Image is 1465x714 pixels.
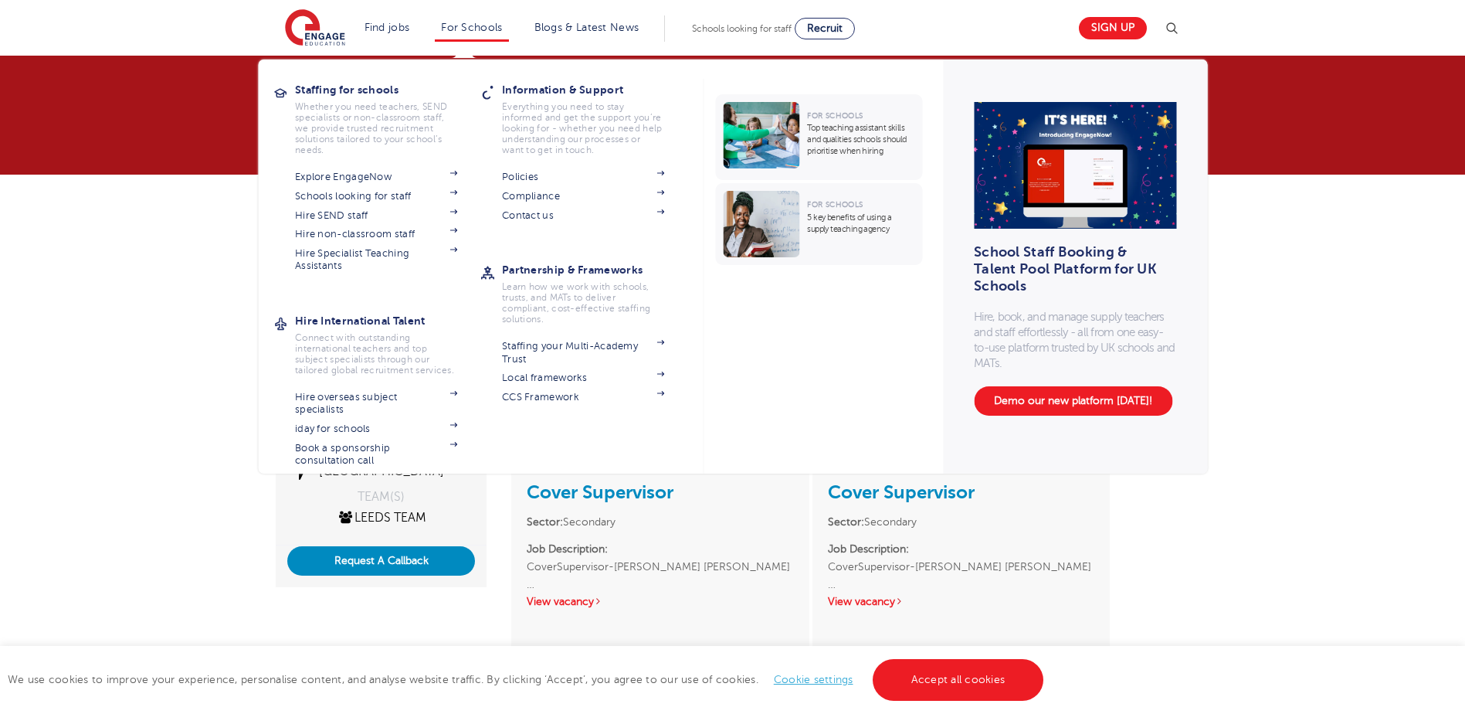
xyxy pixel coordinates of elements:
[873,659,1044,701] a: Accept all cookies
[527,481,673,503] a: Cover Supervisor
[807,122,914,157] p: Top teaching assistant skills and qualities schools should prioritise when hiring
[974,252,1166,286] h3: School Staff Booking & Talent Pool Platform for UK Schools
[295,190,457,202] a: Schools looking for staff
[502,281,664,325] p: Learn how we work with schools, trusts, and MATs to deliver compliant, cost-effective staffing so...
[715,94,926,180] a: For SchoolsTop teaching assistant skills and qualities schools should prioritise when hiring
[502,372,664,384] a: Local frameworks
[795,18,855,39] a: Recruit
[295,171,457,183] a: Explore EngageNow
[974,386,1172,416] a: Demo our new platform [DATE]!
[828,513,1094,531] li: Secondary
[828,516,864,528] strong: Sector:
[502,259,687,325] a: Partnership & FrameworksLearn how we work with schools, trusts, and MATs to deliver compliant, co...
[502,190,664,202] a: Compliance
[974,309,1176,371] p: Hire, book, and manage supply teachers and staff effortlessly - all from one easy-to-use platform...
[295,228,457,240] a: Hire non-classroom staff
[692,23,792,34] span: Schools looking for staff
[295,332,457,376] p: Connect with outstanding international teachers and top subject specialists through our tailored ...
[527,543,608,555] strong: Job Description:
[502,391,664,403] a: CCS Framework
[1079,17,1147,39] a: Sign up
[295,101,457,155] p: Whether you need teachers, SEND specialists or non-classroom staff, we provide trusted recruitmen...
[502,340,664,365] a: Staffing your Multi-Academy Trust
[807,212,914,235] p: 5 key benefits of using a supply teaching agency
[295,442,457,467] a: Book a sponsorship consultation call
[527,596,602,607] a: View vacancy
[527,516,563,528] strong: Sector:
[807,200,863,209] span: For Schools
[295,247,457,273] a: Hire Specialist Teaching Assistants
[527,513,793,531] li: Secondary
[828,481,975,503] a: Cover Supervisor
[534,22,639,33] a: Blogs & Latest News
[828,540,1094,576] p: CoverSupervisor-[PERSON_NAME] [PERSON_NAME] …
[285,9,345,48] img: Engage Education
[502,259,687,280] h3: Partnership & Frameworks
[502,101,664,155] p: Everything you need to stay informed and get the support you’re looking for - whether you need he...
[441,22,502,33] a: For Schools
[502,171,664,183] a: Policies
[287,546,475,576] button: Request A Callback
[715,183,926,265] a: For Schools5 key benefits of using a supply teaching agency
[295,209,457,222] a: Hire SEND staff
[807,111,863,120] span: For Schools
[8,674,1047,685] span: We use cookies to improve your experience, personalise content, and analyse website traffic. By c...
[502,209,664,222] a: Contact us
[295,310,480,331] h3: Hire International Talent
[295,391,457,416] a: Hire overseas subject specialists
[828,596,904,607] a: View vacancy
[502,79,687,155] a: Information & SupportEverything you need to stay informed and get the support you’re looking for ...
[527,540,793,576] p: CoverSupervisor-[PERSON_NAME] [PERSON_NAME] …
[807,22,843,34] span: Recruit
[287,491,475,503] div: TEAM(S)
[319,464,444,478] a: [GEOGRAPHIC_DATA]
[295,310,480,376] a: Hire International TalentConnect with outstanding international teachers and top subject speciali...
[337,511,426,525] a: Leeds Team
[295,79,480,100] h3: Staffing for schools
[295,423,457,435] a: iday for schools
[774,674,853,685] a: Cookie settings
[828,543,909,555] strong: Job Description:
[502,79,687,100] h3: Information & Support
[365,22,410,33] a: Find jobs
[295,79,480,155] a: Staffing for schoolsWhether you need teachers, SEND specialists or non-classroom staff, we provid...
